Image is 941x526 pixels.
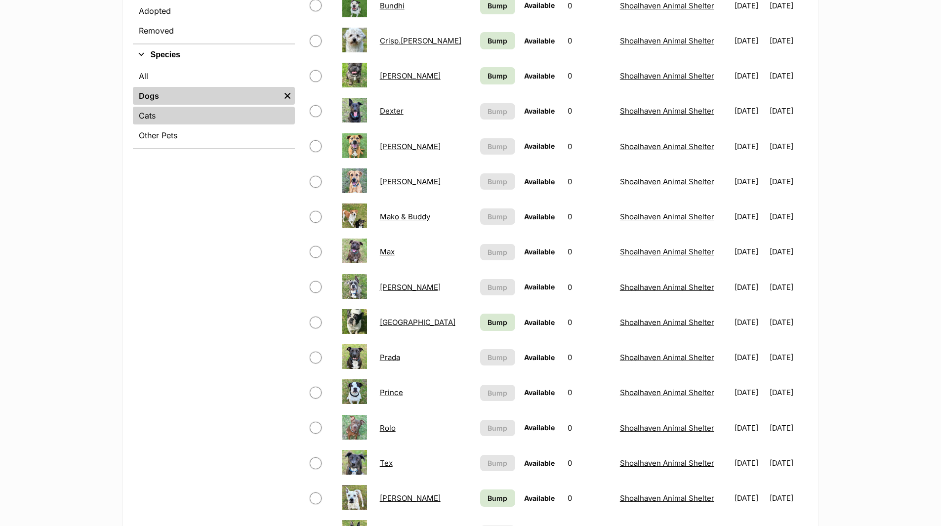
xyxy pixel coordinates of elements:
[564,94,614,128] td: 0
[620,423,714,433] a: Shoalhaven Animal Shelter
[480,489,515,507] a: Bump
[488,36,507,46] span: Bump
[480,244,515,260] button: Bump
[480,420,515,436] button: Bump
[488,211,507,222] span: Bump
[731,94,769,128] td: [DATE]
[133,87,280,105] a: Dogs
[620,283,714,292] a: Shoalhaven Animal Shelter
[133,65,295,148] div: Species
[488,106,507,117] span: Bump
[380,353,400,362] a: Prada
[564,411,614,445] td: 0
[564,375,614,409] td: 0
[731,24,769,58] td: [DATE]
[524,107,555,115] span: Available
[488,282,507,292] span: Bump
[524,459,555,467] span: Available
[280,87,295,105] a: Remove filter
[480,385,515,401] button: Bump
[480,349,515,365] button: Bump
[480,279,515,295] button: Bump
[133,67,295,85] a: All
[380,388,403,397] a: Prince
[564,481,614,515] td: 0
[620,318,714,327] a: Shoalhaven Animal Shelter
[770,164,808,199] td: [DATE]
[524,72,555,80] span: Available
[731,129,769,163] td: [DATE]
[620,388,714,397] a: Shoalhaven Animal Shelter
[620,247,714,256] a: Shoalhaven Animal Shelter
[488,176,507,187] span: Bump
[770,94,808,128] td: [DATE]
[564,129,614,163] td: 0
[380,1,405,10] a: Bundhi
[770,270,808,304] td: [DATE]
[731,164,769,199] td: [DATE]
[133,22,295,40] a: Removed
[731,270,769,304] td: [DATE]
[564,235,614,269] td: 0
[480,173,515,190] button: Bump
[770,235,808,269] td: [DATE]
[488,247,507,257] span: Bump
[731,235,769,269] td: [DATE]
[524,388,555,397] span: Available
[380,247,395,256] a: Max
[564,446,614,480] td: 0
[380,423,396,433] a: Rolo
[480,32,515,49] a: Bump
[770,481,808,515] td: [DATE]
[564,340,614,374] td: 0
[380,36,461,45] a: Crisp.[PERSON_NAME]
[770,129,808,163] td: [DATE]
[731,59,769,93] td: [DATE]
[770,340,808,374] td: [DATE]
[620,71,714,81] a: Shoalhaven Animal Shelter
[731,305,769,339] td: [DATE]
[564,200,614,234] td: 0
[524,318,555,326] span: Available
[770,411,808,445] td: [DATE]
[524,212,555,221] span: Available
[564,164,614,199] td: 0
[731,446,769,480] td: [DATE]
[770,200,808,234] td: [DATE]
[524,283,555,291] span: Available
[380,283,441,292] a: [PERSON_NAME]
[380,142,441,151] a: [PERSON_NAME]
[524,1,555,9] span: Available
[133,2,295,20] a: Adopted
[620,353,714,362] a: Shoalhaven Animal Shelter
[480,455,515,471] button: Bump
[488,352,507,363] span: Bump
[480,138,515,155] button: Bump
[480,103,515,120] button: Bump
[488,0,507,11] span: Bump
[524,353,555,362] span: Available
[524,142,555,150] span: Available
[480,314,515,331] a: Bump
[488,71,507,81] span: Bump
[380,106,404,116] a: Dexter
[770,24,808,58] td: [DATE]
[488,317,507,327] span: Bump
[731,411,769,445] td: [DATE]
[620,1,714,10] a: Shoalhaven Animal Shelter
[770,59,808,93] td: [DATE]
[770,375,808,409] td: [DATE]
[620,493,714,503] a: Shoalhaven Animal Shelter
[731,375,769,409] td: [DATE]
[524,423,555,432] span: Available
[620,106,714,116] a: Shoalhaven Animal Shelter
[133,126,295,144] a: Other Pets
[380,458,393,468] a: Tex
[488,141,507,152] span: Bump
[564,270,614,304] td: 0
[380,493,441,503] a: [PERSON_NAME]
[380,177,441,186] a: [PERSON_NAME]
[524,177,555,186] span: Available
[620,212,714,221] a: Shoalhaven Animal Shelter
[133,107,295,124] a: Cats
